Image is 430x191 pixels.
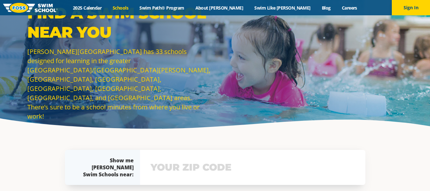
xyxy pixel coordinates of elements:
[249,5,316,11] a: Swim Like [PERSON_NAME]
[134,5,190,11] a: Swim Path® Program
[78,157,134,178] div: Show me [PERSON_NAME] Swim Schools near:
[27,4,212,42] p: Find a Swim School Near You
[336,5,363,11] a: Careers
[107,5,134,11] a: Schools
[67,5,107,11] a: 2025 Calendar
[316,5,336,11] a: Blog
[190,5,249,11] a: About [PERSON_NAME]
[149,158,356,177] input: YOUR ZIP CODE
[3,3,58,13] img: FOSS Swim School Logo
[27,47,212,121] p: [PERSON_NAME][GEOGRAPHIC_DATA] has 33 schools designed for learning in the greater [GEOGRAPHIC_DA...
